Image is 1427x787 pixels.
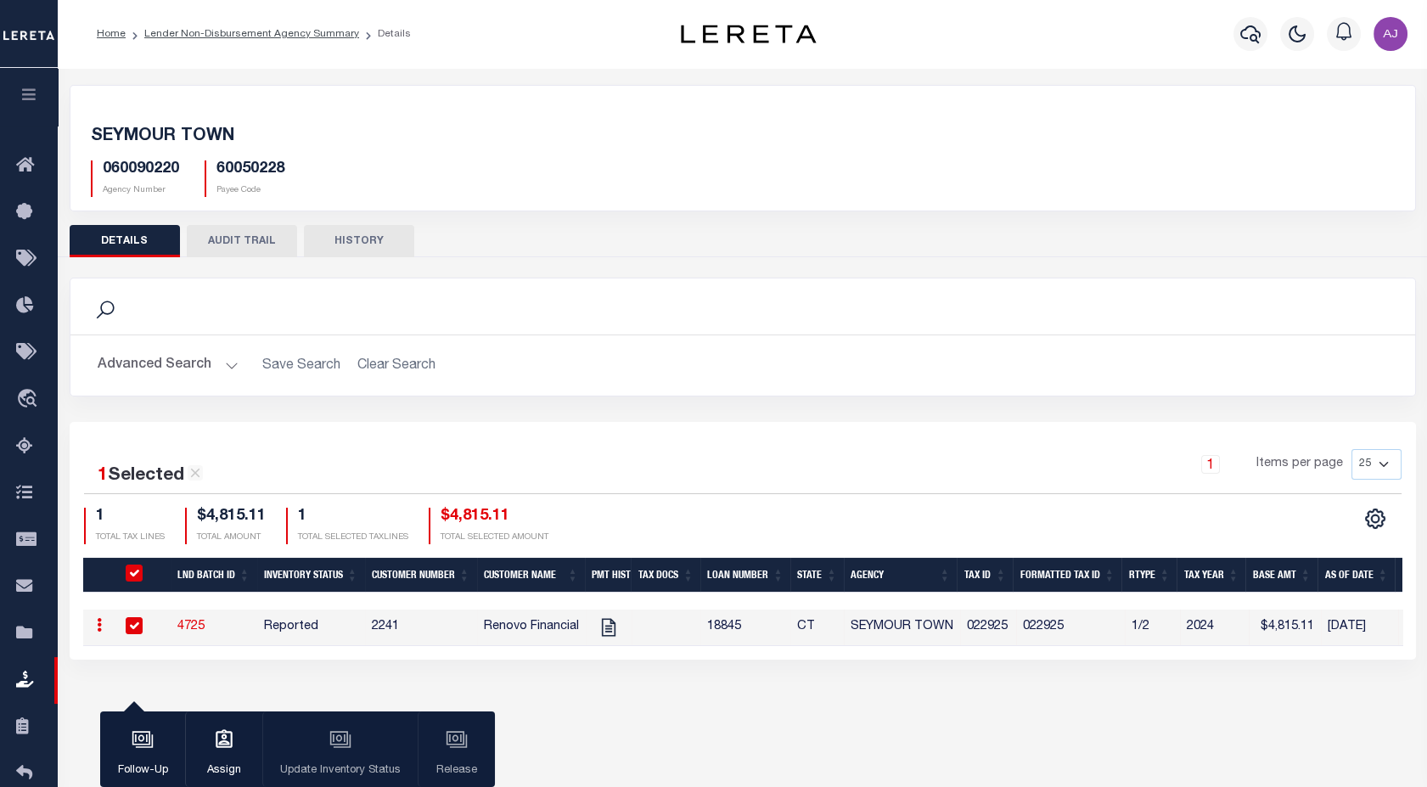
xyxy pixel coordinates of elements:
p: TOTAL TAX LINES [96,531,165,544]
p: Follow-Up [118,762,168,779]
h5: 60050228 [216,160,284,179]
img: svg+xml;base64,PHN2ZyB4bWxucz0iaHR0cDovL3d3dy53My5vcmcvMjAwMC9zdmciIHBvaW50ZXItZXZlbnRzPSJub25lIi... [1374,17,1407,51]
img: logo-dark.svg [681,25,817,43]
th: Tax Year: activate to sort column ascending [1177,558,1245,593]
p: Assign [203,762,245,779]
div: Selected [98,463,203,490]
th: LND Batch ID: activate to sort column ascending [171,558,257,593]
td: Reported [257,610,365,646]
th: Customer Number: activate to sort column ascending [365,558,477,593]
th: QID [115,558,171,593]
button: Advanced Search [98,349,239,382]
i: travel_explore [16,389,43,411]
th: Loan Number: activate to sort column ascending [700,558,790,593]
button: HISTORY [304,225,414,257]
h4: $4,815.11 [197,508,266,526]
td: 18845 [700,610,790,646]
th: Agency: activate to sort column ascending [844,558,957,593]
th: RType: activate to sort column ascending [1121,558,1177,593]
td: 1/2 [1125,610,1180,646]
td: Renovo Financial [477,610,586,646]
a: 4725 [177,621,205,632]
th: Inventory Status: activate to sort column ascending [257,558,365,593]
th: State: activate to sort column ascending [790,558,844,593]
h4: $4,815.11 [441,508,548,526]
p: TOTAL AMOUNT [197,531,266,544]
th: Base Amt: activate to sort column ascending [1245,558,1317,593]
td: [DATE] [1321,610,1398,646]
a: 1 [1201,455,1220,474]
span: 1 [98,467,108,485]
th: &nbsp;&nbsp;&nbsp;&nbsp;&nbsp;&nbsp;&nbsp;&nbsp;&nbsp;&nbsp; [83,558,115,593]
h5: 060090220 [103,160,179,179]
span: SEYMOUR TOWN [91,128,234,145]
button: AUDIT TRAIL [187,225,297,257]
td: $4,815.11 [1249,610,1321,646]
h4: 1 [298,508,408,526]
li: Details [359,26,411,42]
td: CT [790,610,844,646]
a: Home [97,29,126,39]
th: Tax Id: activate to sort column ascending [957,558,1013,593]
h4: 1 [96,508,165,526]
p: TOTAL SELECTED AMOUNT [441,531,548,544]
th: Pmt Hist [585,558,631,593]
button: DETAILS [70,225,180,257]
p: Agency Number [103,184,179,197]
td: 022925 [960,610,1016,646]
th: Tax Docs: activate to sort column ascending [631,558,700,593]
td: 022925 [1016,610,1125,646]
td: 2241 [365,610,477,646]
th: As Of Date: activate to sort column ascending [1317,558,1395,593]
th: Customer Name: activate to sort column ascending [477,558,586,593]
p: Payee Code [216,184,284,197]
th: Formatted Tax Id: activate to sort column ascending [1013,558,1121,593]
span: Items per page [1256,455,1343,474]
td: SEYMOUR TOWN [844,610,960,646]
td: 2024 [1180,610,1249,646]
p: TOTAL SELECTED TAXLINES [298,531,408,544]
a: Lender Non-Disbursement Agency Summary [144,29,359,39]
